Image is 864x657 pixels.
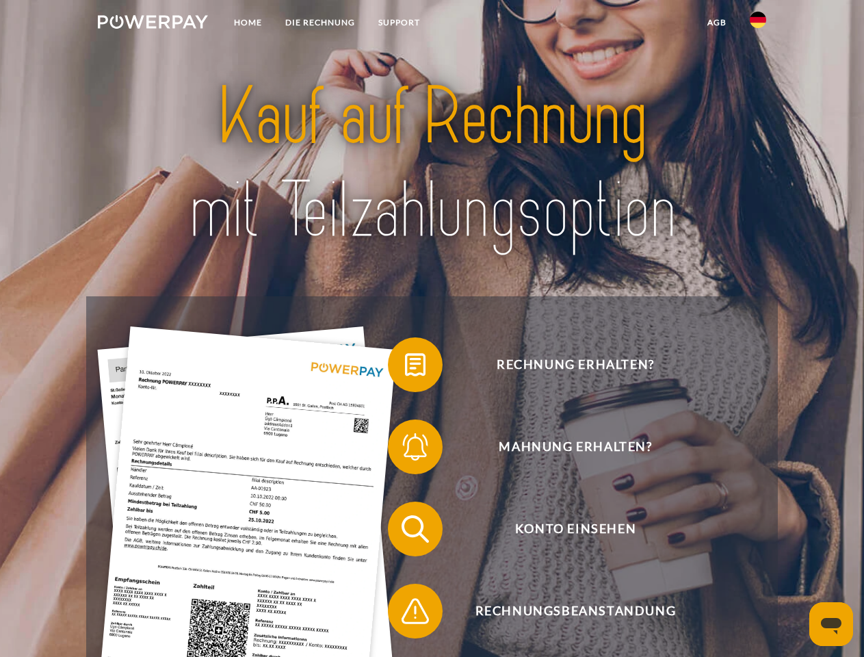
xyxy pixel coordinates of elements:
button: Konto einsehen [388,502,744,556]
img: qb_warning.svg [398,594,432,628]
a: Home [222,10,274,35]
span: Konto einsehen [408,502,743,556]
img: title-powerpay_de.svg [131,66,733,262]
img: de [750,12,766,28]
a: DIE RECHNUNG [274,10,367,35]
span: Rechnungsbeanstandung [408,584,743,639]
iframe: Schaltfläche zum Öffnen des Messaging-Fensters [809,602,853,646]
button: Mahnung erhalten? [388,420,744,474]
span: Mahnung erhalten? [408,420,743,474]
button: Rechnung erhalten? [388,337,744,392]
img: qb_bill.svg [398,348,432,382]
span: Rechnung erhalten? [408,337,743,392]
img: qb_bell.svg [398,430,432,464]
img: qb_search.svg [398,512,432,546]
button: Rechnungsbeanstandung [388,584,744,639]
a: agb [696,10,738,35]
a: SUPPORT [367,10,432,35]
img: logo-powerpay-white.svg [98,15,208,29]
